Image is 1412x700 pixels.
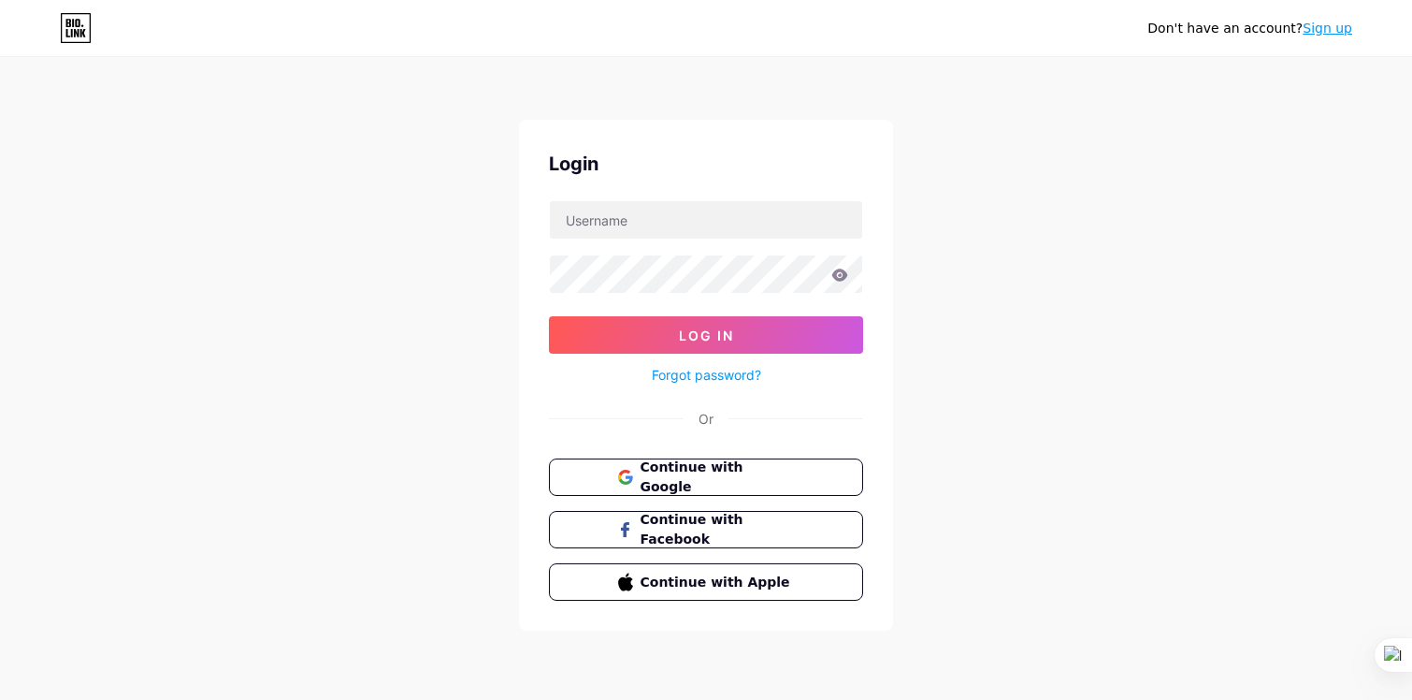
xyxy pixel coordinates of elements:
[699,409,713,429] div: Or
[641,573,795,592] span: Continue with Apple
[549,563,863,601] button: Continue with Apple
[549,150,863,178] div: Login
[549,511,863,548] button: Continue with Facebook
[549,316,863,354] button: Log In
[641,458,795,497] span: Continue with Google
[1147,19,1352,38] div: Don't have an account?
[550,201,862,239] input: Username
[1303,21,1352,36] a: Sign up
[652,365,761,385] a: Forgot password?
[641,510,795,549] span: Continue with Facebook
[679,328,734,343] span: Log In
[549,459,863,496] button: Continue with Google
